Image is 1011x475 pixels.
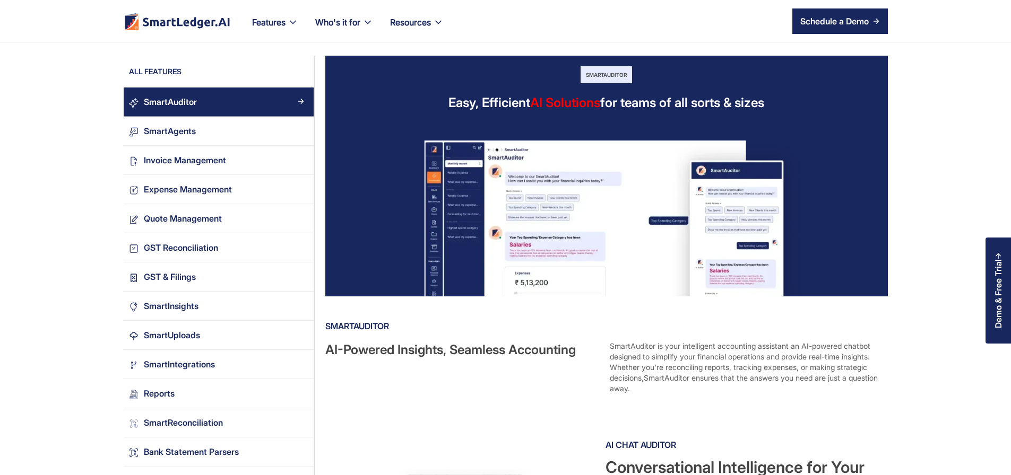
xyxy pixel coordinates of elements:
a: GST ReconciliationArrow Right Blue [124,233,314,262]
a: SmartAgentsArrow Right Blue [124,117,314,146]
a: Bank Statement ParsersArrow Right Blue [124,437,314,467]
div: Reports [144,386,175,401]
div: AI Chat Auditor [606,436,886,453]
a: GST & FilingsArrow Right Blue [124,262,314,292]
div: SmartInsights [144,299,198,313]
div: Quote Management [144,212,222,226]
img: Arrow Right Blue [298,419,304,425]
span: AI Solutions [530,95,600,110]
img: Arrow Right Blue [298,302,304,309]
a: Expense ManagementArrow Right Blue [124,175,314,204]
a: ReportsArrow Right Blue [124,379,314,408]
div: SmartIntegrations [144,357,215,372]
a: home [124,13,231,30]
div: Who's it for [307,15,382,42]
a: SmartInsightsArrow Right Blue [124,292,314,321]
img: Arrow Right Blue [298,186,304,192]
div: GST & Filings [144,270,196,284]
img: Arrow Right Blue [298,390,304,396]
a: SmartAuditorArrow Right Blue [124,87,314,117]
div: Schedule a Demo [800,15,869,28]
a: SmartUploadsArrow Right Blue [124,321,314,350]
img: Arrow Right Blue [298,127,304,134]
a: Quote ManagementArrow Right Blue [124,204,314,233]
img: Arrow Right Blue [298,98,304,104]
div: SmartAuditor [581,66,632,83]
div: SmartReconciliation [144,416,223,430]
a: SmartIntegrationsArrow Right Blue [124,350,314,379]
div: ALL FEATURES [124,66,314,82]
div: GST Reconciliation [144,241,218,255]
div: Resources [390,15,431,30]
div: Bank Statement Parsers [144,445,239,459]
img: Arrow Right Blue [298,244,304,250]
div: Who's it for [315,15,360,30]
div: AI-Powered Insights, Seamless Accounting [325,341,601,394]
a: Invoice ManagementArrow Right Blue [124,146,314,175]
div: Resources [382,15,452,42]
img: arrow right icon [873,18,879,24]
img: Arrow Right Blue [298,331,304,338]
div: Invoice Management [144,153,226,168]
div: Expense Management [144,182,232,197]
div: SmartAuditor [325,318,886,335]
img: Arrow Right Blue [298,448,304,454]
div: SmartUploads [144,328,200,342]
img: footer logo [124,13,231,30]
div: Easy, Efficient for teams of all sorts & sizes [448,94,764,111]
img: Arrow Right Blue [298,156,304,163]
a: SmartReconciliationArrow Right Blue [124,408,314,437]
div: SmartAuditor is your intelligent accounting assistant an AI-powered chatbot designed to simplify ... [610,341,886,394]
div: Features [244,15,307,42]
a: Schedule a Demo [792,8,888,34]
div: SmartAgents [144,124,196,138]
img: Arrow Right Blue [298,360,304,367]
div: SmartAuditor [144,95,197,109]
img: Arrow Right Blue [298,215,304,221]
img: Arrow Right Blue [298,273,304,279]
div: Features [252,15,286,30]
div: Demo & Free Trial [993,259,1003,328]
